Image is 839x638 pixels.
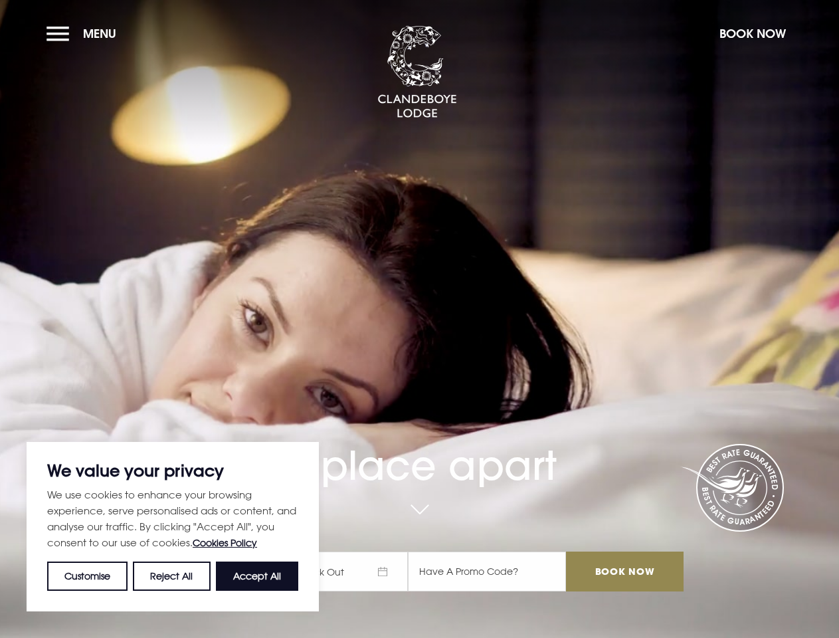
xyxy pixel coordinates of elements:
p: We use cookies to enhance your browsing experience, serve personalised ads or content, and analys... [47,486,298,551]
input: Have A Promo Code? [408,552,566,591]
button: Reject All [133,562,210,591]
span: Check Out [282,552,408,591]
button: Accept All [216,562,298,591]
span: Menu [83,26,116,41]
p: We value your privacy [47,463,298,478]
div: We value your privacy [27,442,319,611]
button: Book Now [713,19,792,48]
h1: A place apart [155,403,683,489]
button: Menu [47,19,123,48]
input: Book Now [566,552,683,591]
a: Cookies Policy [193,537,257,548]
button: Customise [47,562,128,591]
img: Clandeboye Lodge [377,26,457,119]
